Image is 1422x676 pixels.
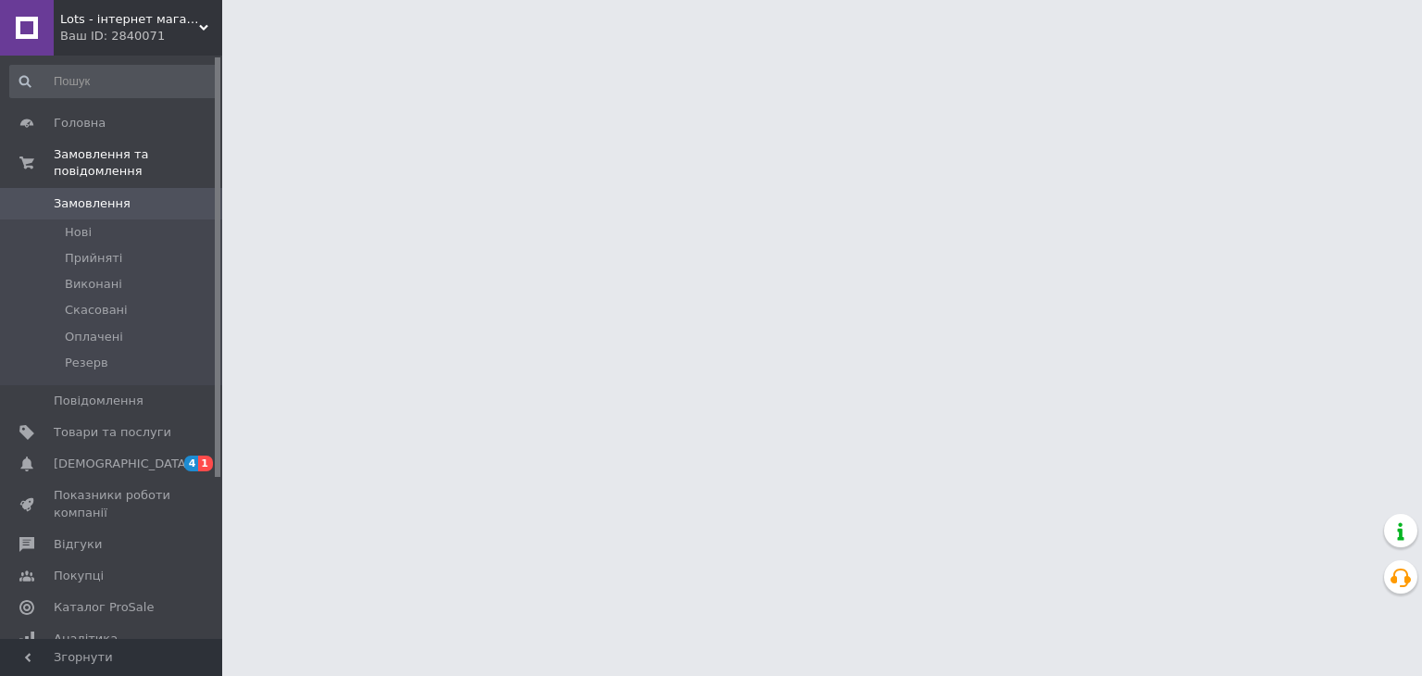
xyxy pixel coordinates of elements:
[60,11,199,28] span: Lots - інтернет магазин
[54,424,171,441] span: Товари та послуги
[65,329,123,345] span: Оплачені
[65,302,128,319] span: Скасовані
[54,487,171,520] span: Показники роботи компанії
[54,599,154,616] span: Каталог ProSale
[54,631,118,647] span: Аналітика
[65,276,122,293] span: Виконані
[9,65,218,98] input: Пошук
[65,224,92,241] span: Нові
[54,536,102,553] span: Відгуки
[198,456,213,471] span: 1
[54,195,131,212] span: Замовлення
[65,250,122,267] span: Прийняті
[184,456,199,471] span: 4
[60,28,222,44] div: Ваш ID: 2840071
[54,115,106,131] span: Головна
[54,456,191,472] span: [DEMOGRAPHIC_DATA]
[54,393,143,409] span: Повідомлення
[65,355,108,371] span: Резерв
[54,146,222,180] span: Замовлення та повідомлення
[54,568,104,584] span: Покупці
